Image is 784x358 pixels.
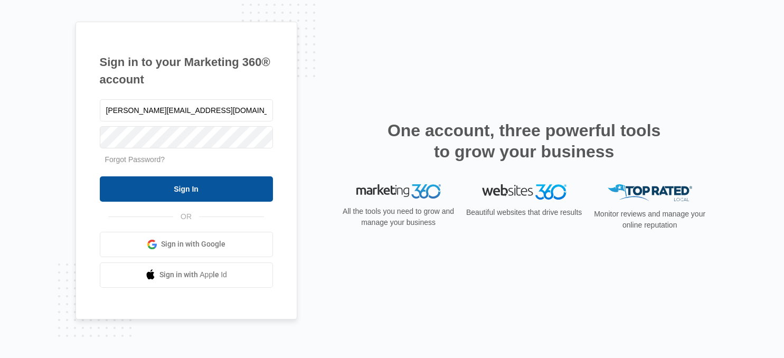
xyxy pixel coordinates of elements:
p: Monitor reviews and manage your online reputation [591,209,709,231]
a: Sign in with Google [100,232,273,257]
span: Sign in with Google [161,239,225,250]
span: Sign in with Apple Id [159,269,227,280]
a: Sign in with Apple Id [100,262,273,288]
img: Marketing 360 [356,184,441,199]
img: Websites 360 [482,184,566,200]
input: Sign In [100,176,273,202]
h2: One account, three powerful tools to grow your business [384,120,664,162]
p: Beautiful websites that drive results [465,207,583,218]
a: Forgot Password? [105,155,165,164]
input: Email [100,99,273,121]
span: OR [173,211,199,222]
img: Top Rated Local [608,184,692,202]
h1: Sign in to your Marketing 360® account [100,53,273,88]
p: All the tools you need to grow and manage your business [339,206,458,228]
